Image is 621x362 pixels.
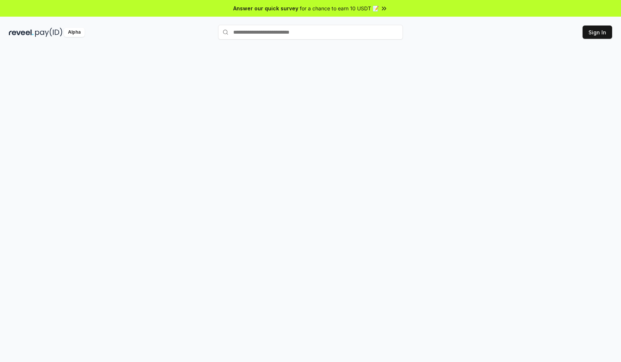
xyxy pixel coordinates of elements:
[64,28,85,37] div: Alpha
[9,28,34,37] img: reveel_dark
[35,28,62,37] img: pay_id
[300,4,379,12] span: for a chance to earn 10 USDT 📝
[233,4,298,12] span: Answer our quick survey
[583,26,612,39] button: Sign In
